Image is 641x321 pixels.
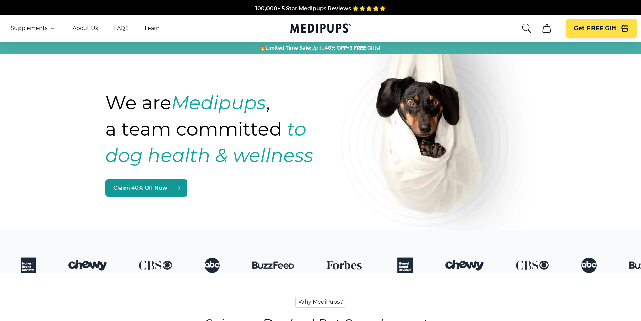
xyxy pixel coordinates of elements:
[521,23,532,34] button: search
[11,24,57,32] button: Supplements
[114,25,129,32] a: FAQS
[290,22,351,36] a: Medipups
[73,25,98,32] a: About Us
[260,44,380,51] span: 🔥 Up To +
[255,5,386,12] span: 100,000+ 5 Star Medipups Reviews ⭐️⭐️⭐️⭐️⭐️
[145,25,160,32] a: Learn
[171,91,266,114] strong: Medipups
[574,25,617,32] span: Get FREE Gift
[105,179,187,197] a: Claim 40% Off Now
[539,20,555,36] button: cart
[295,297,346,308] span: Why MediPups?
[105,90,352,168] h1: We are , a team committed
[566,19,637,38] button: Get FREE Gift
[11,25,48,32] span: Supplements
[341,9,543,256] img: Natural dog supplements for joint and coat health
